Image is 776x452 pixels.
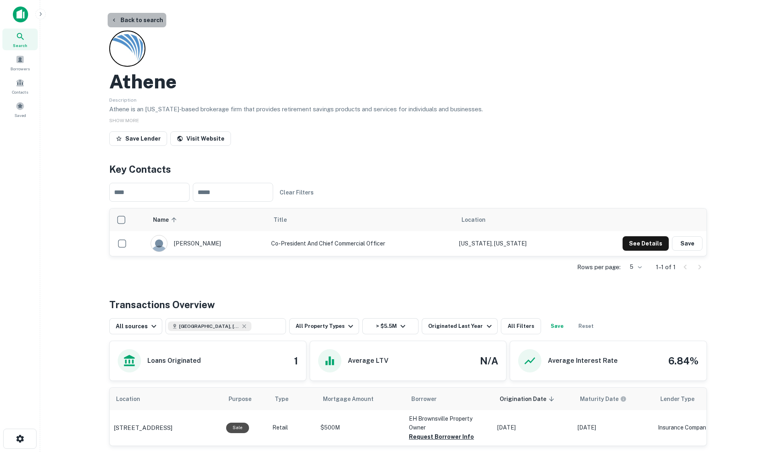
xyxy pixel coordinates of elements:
[2,52,38,74] a: Borrowers
[321,423,401,432] p: $500M
[147,356,201,366] h6: Loans Originated
[109,70,177,93] h2: Athene
[624,261,643,273] div: 5
[147,209,267,231] th: Name
[462,215,486,225] span: Location
[348,356,388,366] h6: Average LTV
[455,209,571,231] th: Location
[405,388,493,410] th: Borrower
[109,97,137,103] span: Description
[108,13,166,27] button: Back to search
[2,29,38,50] a: Search
[289,318,359,334] button: All Property Types
[12,89,28,95] span: Contacts
[13,6,28,22] img: capitalize-icon.png
[153,215,179,225] span: Name
[109,118,139,123] span: SHOW MORE
[14,112,26,119] span: Saved
[500,394,557,404] span: Origination Date
[294,354,298,368] h4: 1
[179,323,239,330] span: [GEOGRAPHIC_DATA], [GEOGRAPHIC_DATA], [GEOGRAPHIC_DATA]
[497,423,570,432] p: [DATE]
[114,423,172,433] p: [STREET_ADDRESS]
[544,318,570,334] button: Save your search to get updates of matches that match your search criteria.
[151,235,167,252] img: 9c8pery4andzj6ohjkjp54ma2
[578,423,650,432] p: [DATE]
[409,414,489,432] p: EH Brownsville Property Owner
[323,394,384,404] span: Mortgage Amount
[493,388,574,410] th: Origination Date
[13,42,27,49] span: Search
[274,215,297,225] span: Title
[501,318,541,334] button: All Filters
[736,388,776,426] iframe: Chat Widget
[658,423,722,432] p: Insurance Company
[267,231,455,256] td: Co-President and Chief Commercial Officer
[151,235,263,252] div: [PERSON_NAME]
[109,162,707,176] h4: Key Contacts
[276,185,317,200] button: Clear Filters
[409,432,474,442] button: Request Borrower Info
[428,321,494,331] div: Originated Last Year
[548,356,618,366] h6: Average Interest Rate
[109,297,215,312] h4: Transactions Overview
[109,131,167,146] button: Save Lender
[480,354,498,368] h4: N/A
[668,354,698,368] h4: 6.84%
[362,318,419,334] button: > $5.5M
[10,65,30,72] span: Borrowers
[2,98,38,120] a: Saved
[580,395,637,403] span: Maturity dates displayed may be estimated. Please contact the lender for the most accurate maturi...
[577,262,621,272] p: Rows per page:
[2,75,38,97] a: Contacts
[110,209,707,256] div: scrollable content
[116,321,159,331] div: All sources
[580,395,619,403] h6: Maturity Date
[455,231,571,256] td: [US_STATE], [US_STATE]
[267,209,455,231] th: Title
[660,394,694,404] span: Lender Type
[422,318,497,334] button: Originated Last Year
[222,388,268,410] th: Purpose
[229,394,262,404] span: Purpose
[109,318,162,334] button: All sources
[411,394,437,404] span: Borrower
[109,104,707,114] p: Athene is an [US_STATE]-based brokerage firm that provides retirement savings products and servic...
[110,388,707,446] div: scrollable content
[268,388,317,410] th: Type
[580,395,627,403] div: Maturity dates displayed may be estimated. Please contact the lender for the most accurate maturi...
[110,388,222,410] th: Location
[573,318,599,334] button: Reset
[574,388,654,410] th: Maturity dates displayed may be estimated. Please contact the lender for the most accurate maturi...
[272,423,312,432] p: Retail
[226,423,249,433] div: Sale
[275,394,288,404] span: Type
[114,423,218,433] a: [STREET_ADDRESS]
[623,236,669,251] button: See Details
[656,262,676,272] p: 1–1 of 1
[672,236,702,251] button: Save
[116,394,151,404] span: Location
[317,388,405,410] th: Mortgage Amount
[170,131,231,146] a: Visit Website
[654,388,726,410] th: Lender Type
